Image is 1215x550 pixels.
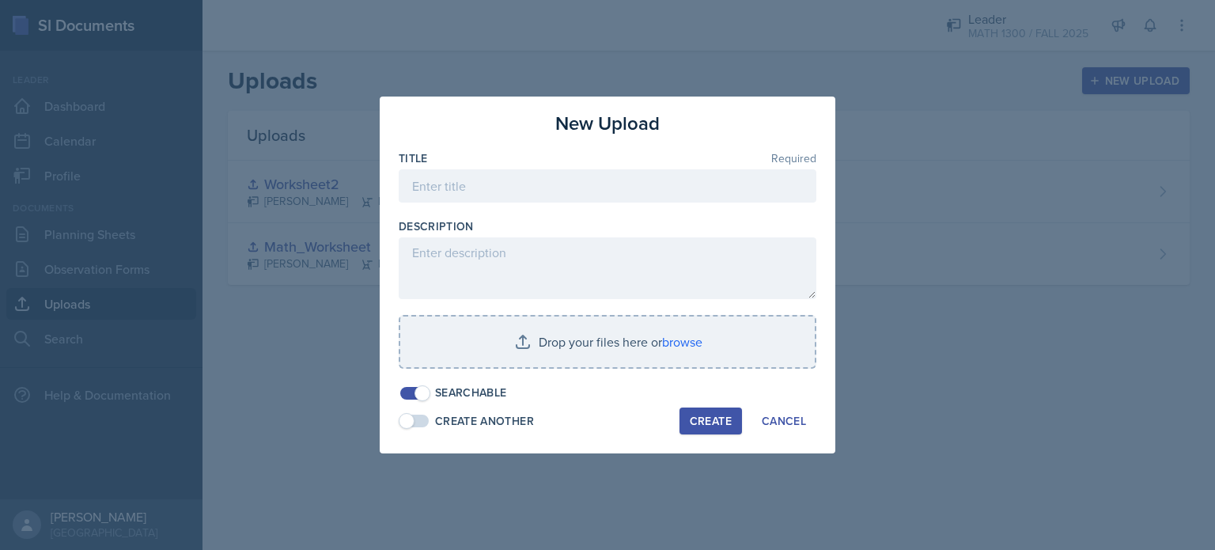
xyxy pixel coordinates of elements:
[751,408,816,434] button: Cancel
[435,413,534,430] div: Create Another
[435,385,507,401] div: Searchable
[399,150,428,166] label: Title
[399,218,474,234] label: Description
[762,415,806,427] div: Cancel
[399,169,816,203] input: Enter title
[555,109,660,138] h3: New Upload
[679,408,742,434] button: Create
[771,153,816,164] span: Required
[690,415,732,427] div: Create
